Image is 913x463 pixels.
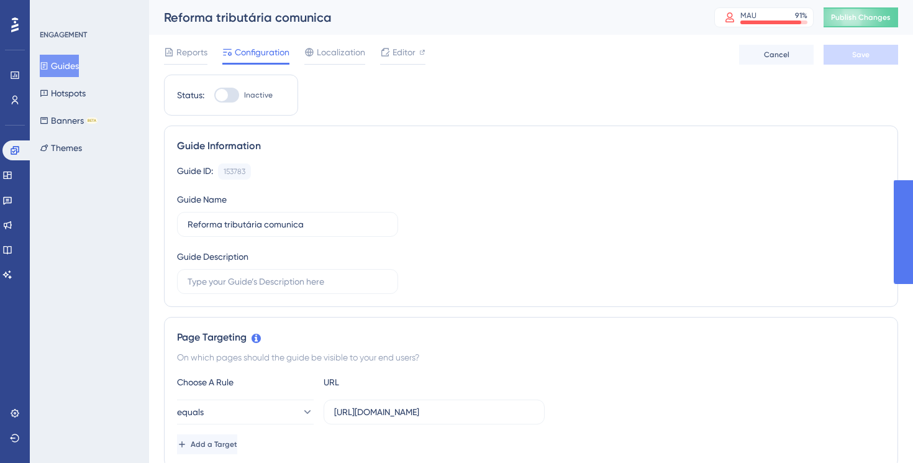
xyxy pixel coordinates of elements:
button: Hotspots [40,82,86,104]
div: 91 % [795,11,807,21]
button: equals [177,400,314,424]
div: Page Targeting [177,330,885,345]
span: Publish Changes [831,12,891,22]
div: 153783 [224,167,245,176]
button: Save [824,45,898,65]
iframe: UserGuiding AI Assistant Launcher [861,414,898,451]
div: ENGAGEMENT [40,30,87,40]
span: Localization [317,45,365,60]
input: Type your Guide’s Description here [188,275,388,288]
div: Guide Name [177,192,227,207]
div: Status: [177,88,204,103]
div: On which pages should the guide be visible to your end users? [177,350,885,365]
button: BannersBETA [40,109,98,132]
div: Guide Description [177,249,248,264]
span: equals [177,405,204,419]
span: Add a Target [191,439,237,449]
div: BETA [86,117,98,124]
button: Cancel [739,45,814,65]
button: Publish Changes [824,7,898,27]
div: Choose A Rule [177,375,314,390]
button: Add a Target [177,434,237,454]
span: Editor [393,45,416,60]
span: Configuration [235,45,289,60]
button: Guides [40,55,79,77]
span: Cancel [764,50,789,60]
div: Guide Information [177,139,885,154]
button: Themes [40,137,82,159]
span: Inactive [244,90,273,100]
div: Guide ID: [177,163,213,180]
input: Type your Guide’s Name here [188,218,388,231]
div: Reforma tributária comunica [164,9,683,26]
div: MAU [740,11,756,21]
input: yourwebsite.com/path [334,405,534,419]
span: Reports [176,45,207,60]
span: Save [852,50,870,60]
div: URL [324,375,460,390]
